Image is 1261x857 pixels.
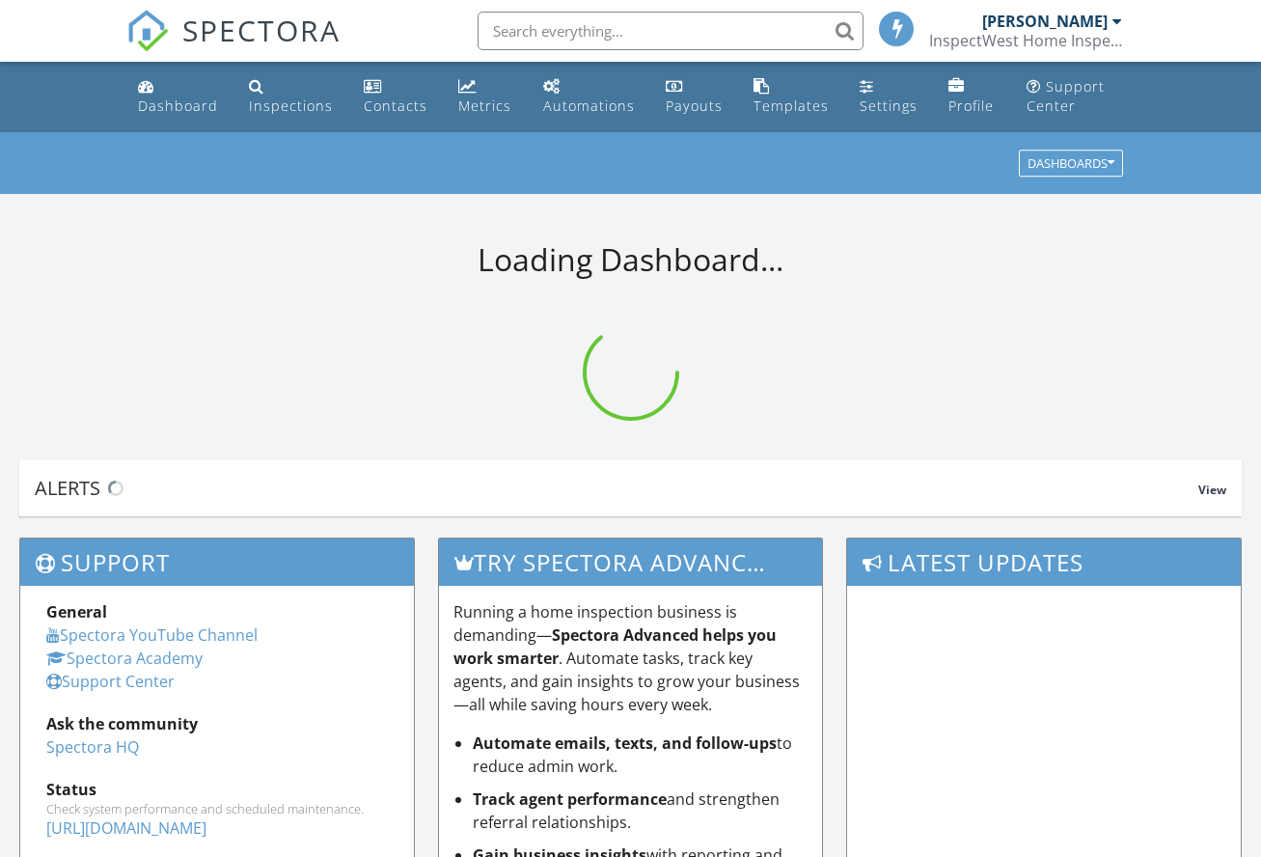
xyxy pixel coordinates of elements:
button: Dashboards [1019,151,1123,178]
li: to reduce admin work. [473,732,807,778]
h3: Try spectora advanced [DATE] [439,539,821,586]
div: InspectWest Home Inspection Ltd. [929,31,1122,50]
a: Templates [746,69,836,124]
a: Inspections [241,69,341,124]
div: Payouts [666,97,723,115]
div: Settings [860,97,918,115]
strong: General [46,601,107,622]
li: and strengthen referral relationships. [473,788,807,834]
a: Spectora YouTube Channel [46,624,258,646]
strong: Spectora Advanced helps you work smarter [453,624,777,669]
div: Contacts [364,97,427,115]
div: Dashboard [138,97,218,115]
a: Company Profile [941,69,1003,124]
img: The Best Home Inspection Software - Spectora [126,10,169,52]
div: Automations [543,97,635,115]
input: Search everything... [478,12,864,50]
a: [URL][DOMAIN_NAME] [46,817,206,839]
p: Running a home inspection business is demanding— . Automate tasks, track key agents, and gain ins... [453,600,807,716]
a: Support Center [46,671,175,692]
a: SPECTORA [126,26,341,67]
div: Metrics [458,97,511,115]
span: View [1198,482,1226,498]
a: Settings [852,69,925,124]
div: Alerts [35,475,1198,501]
div: Ask the community [46,712,388,735]
div: Templates [754,97,829,115]
h3: Support [20,539,414,586]
span: SPECTORA [182,10,341,50]
div: Check system performance and scheduled maintenance. [46,801,388,816]
strong: Automate emails, texts, and follow-ups [473,733,777,754]
a: Spectora Academy [46,648,203,669]
div: Status [46,778,388,801]
a: Metrics [451,69,520,124]
div: Dashboards [1028,157,1114,171]
a: Dashboard [130,69,226,124]
a: Spectora HQ [46,736,139,758]
div: Profile [948,97,994,115]
a: Support Center [1019,69,1132,124]
strong: Track agent performance [473,788,667,810]
div: Support Center [1027,77,1105,115]
a: Payouts [658,69,730,124]
a: Contacts [356,69,435,124]
div: [PERSON_NAME] [982,12,1108,31]
h3: Latest Updates [847,539,1241,586]
a: Automations (Basic) [535,69,643,124]
div: Inspections [249,97,333,115]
